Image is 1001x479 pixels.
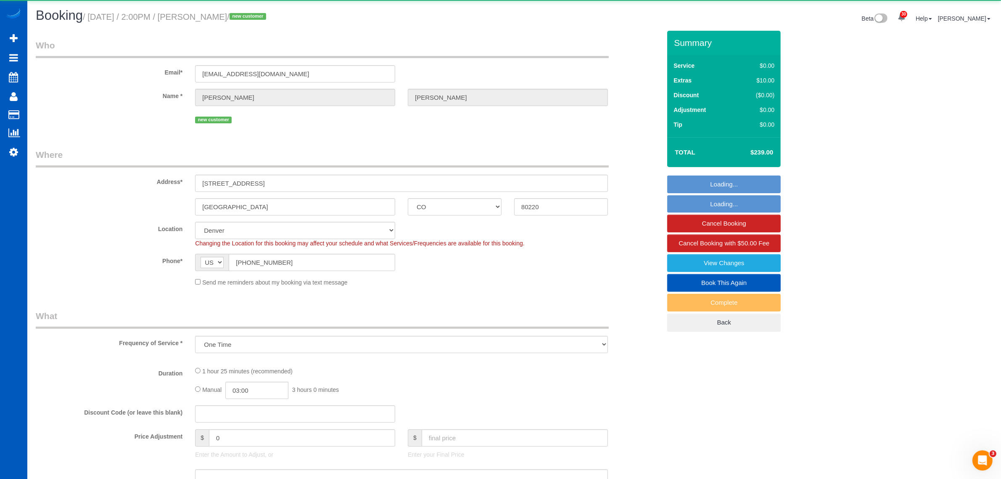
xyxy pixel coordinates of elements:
[862,15,888,22] a: Beta
[29,222,189,233] label: Location
[893,8,910,27] a: 30
[230,13,266,20] span: new customer
[900,11,907,18] span: 30
[227,12,269,21] span: /
[36,39,609,58] legend: Who
[36,8,83,23] span: Booking
[29,366,189,378] label: Duration
[36,149,609,168] legend: Where
[195,198,395,216] input: City*
[679,239,769,247] span: Cancel Booking with $50.00 Fee
[673,120,682,129] label: Tip
[408,89,608,106] input: Last Name*
[29,89,189,100] label: Name *
[29,429,189,441] label: Price Adjustment
[195,117,232,123] span: new customer
[29,254,189,265] label: Phone*
[874,13,887,24] img: New interface
[195,65,395,82] input: Email*
[673,91,699,99] label: Discount
[195,429,209,447] span: $
[738,106,774,114] div: $0.00
[408,450,608,459] p: Enter your Final Price
[990,450,996,457] span: 3
[673,106,706,114] label: Adjustment
[667,215,781,232] a: Cancel Booking
[674,38,777,48] h3: Summary
[972,450,993,471] iframe: Intercom live chat
[195,89,395,106] input: First Name*
[738,91,774,99] div: ($0.00)
[667,274,781,292] a: Book This Again
[725,149,773,156] h4: $239.00
[738,76,774,85] div: $10.00
[675,149,695,156] strong: Total
[422,429,608,447] input: final price
[202,368,293,375] span: 1 hour 25 minutes (recommended)
[292,386,339,393] span: 3 hours 0 minutes
[29,65,189,77] label: Email*
[202,279,348,286] span: Send me reminders about my booking via text message
[673,61,695,70] label: Service
[738,120,774,129] div: $0.00
[916,15,932,22] a: Help
[5,8,22,20] img: Automaid Logo
[29,336,189,347] label: Frequency of Service *
[667,314,781,331] a: Back
[408,429,422,447] span: $
[202,386,222,393] span: Manual
[667,254,781,272] a: View Changes
[83,12,269,21] small: / [DATE] / 2:00PM / [PERSON_NAME]
[938,15,990,22] a: [PERSON_NAME]
[29,405,189,417] label: Discount Code (or leave this blank)
[514,198,608,216] input: Zip Code*
[673,76,692,85] label: Extras
[195,450,395,459] p: Enter the Amount to Adjust, or
[229,254,395,271] input: Phone*
[667,234,781,252] a: Cancel Booking with $50.00 Fee
[36,310,609,329] legend: What
[29,175,189,186] label: Address*
[195,240,524,247] span: Changing the Location for this booking may affect your schedule and what Services/Frequencies are...
[738,61,774,70] div: $0.00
